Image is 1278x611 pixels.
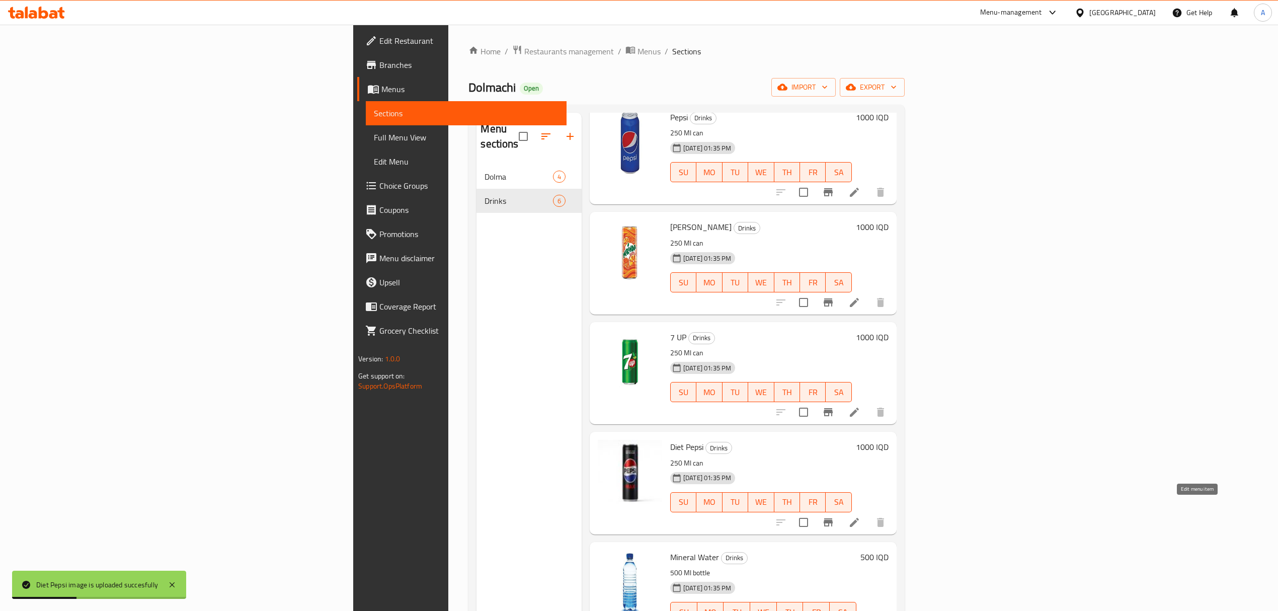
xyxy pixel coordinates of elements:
span: WE [752,275,770,290]
span: SA [830,275,847,290]
span: Sort sections [534,124,558,148]
span: import [779,81,828,94]
a: Coverage Report [357,294,567,319]
button: TU [723,272,748,292]
div: Dolma [485,171,552,183]
span: SA [830,495,847,509]
button: delete [868,510,893,534]
a: Edit menu item [848,296,860,309]
button: import [771,78,836,97]
span: Choice Groups [379,180,558,192]
span: export [848,81,897,94]
button: SA [826,382,851,402]
span: Drinks [689,332,714,344]
button: MO [696,492,722,512]
span: TU [727,165,744,180]
span: Edit Restaurant [379,35,558,47]
span: Menus [637,45,661,57]
span: Select all sections [513,126,534,147]
button: Branch-specific-item [816,180,840,204]
button: WE [748,162,774,182]
button: FR [800,492,826,512]
div: Drinks [721,552,748,564]
div: Drinks [688,332,715,344]
p: 250 Ml can [670,127,852,139]
span: Full Menu View [374,131,558,143]
span: Get support on: [358,369,405,383]
span: [DATE] 01:35 PM [679,473,735,483]
button: TU [723,492,748,512]
button: delete [868,180,893,204]
h6: 1000 IQD [856,330,889,344]
button: WE [748,382,774,402]
a: Promotions [357,222,567,246]
button: MO [696,382,722,402]
span: Restaurants management [524,45,614,57]
span: [DATE] 01:35 PM [679,254,735,263]
img: Mirinda Orange [598,220,662,284]
button: SU [670,382,696,402]
span: Drinks [734,222,760,234]
div: Menu-management [980,7,1042,19]
nav: Menu sections [476,161,582,217]
button: delete [868,400,893,424]
a: Support.OpsPlatform [358,379,422,393]
button: Branch-specific-item [816,290,840,315]
span: MO [700,495,718,509]
a: Upsell [357,270,567,294]
span: Select to update [793,402,814,423]
span: [DATE] 01:35 PM [679,143,735,153]
img: Diet Pepsi [598,440,662,504]
span: Drinks [706,442,732,454]
span: Sections [672,45,701,57]
div: items [553,171,566,183]
a: Edit Restaurant [357,29,567,53]
span: SA [830,165,847,180]
a: Branches [357,53,567,77]
a: Menus [357,77,567,101]
span: Menu disclaimer [379,252,558,264]
a: Menu disclaimer [357,246,567,270]
button: MO [696,272,722,292]
button: TU [723,382,748,402]
h6: 1000 IQD [856,440,889,454]
span: Mineral Water [670,550,719,565]
span: TH [778,165,796,180]
div: Drinks [734,222,760,234]
button: TU [723,162,748,182]
div: Dolma4 [476,165,582,189]
button: TH [774,272,800,292]
button: MO [696,162,722,182]
a: Edit menu item [848,186,860,198]
span: Version: [358,352,383,365]
img: Pepsi [598,110,662,175]
li: / [618,45,621,57]
button: TH [774,492,800,512]
span: Sections [374,107,558,119]
span: Select to update [793,512,814,533]
a: Coupons [357,198,567,222]
span: Coupons [379,204,558,216]
span: TU [727,385,744,400]
div: Drinks6 [476,189,582,213]
span: SU [675,275,692,290]
span: TU [727,275,744,290]
button: SU [670,272,696,292]
span: WE [752,385,770,400]
button: FR [800,162,826,182]
span: Drinks [485,195,552,207]
span: Diet Pepsi [670,439,703,454]
p: 500 Ml bottle [670,567,856,579]
h6: 1000 IQD [856,110,889,124]
span: [DATE] 01:35 PM [679,583,735,593]
span: [PERSON_NAME] [670,219,732,235]
div: items [553,195,566,207]
button: delete [868,290,893,315]
span: SU [675,495,692,509]
span: TH [778,385,796,400]
button: SA [826,492,851,512]
span: Promotions [379,228,558,240]
span: 1.0.0 [385,352,401,365]
button: WE [748,272,774,292]
p: 250 Ml can [670,347,852,359]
